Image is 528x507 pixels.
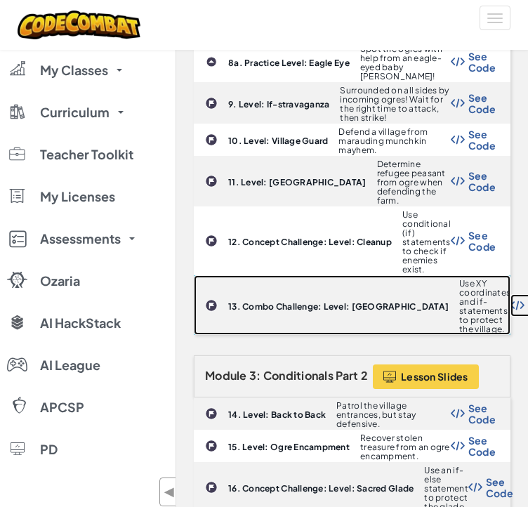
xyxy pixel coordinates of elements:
span: Module [205,368,247,383]
span: See Code [486,476,513,499]
img: Show Code Logo [468,482,482,492]
a: 12. Concept Challenge: Level: Cleanup Use conditional (if) statements to check if enemies exist. ... [194,206,510,275]
p: Spot the ogres with help from an eagle-eyed baby [PERSON_NAME]! [360,44,451,81]
p: Use conditional (if) statements to check if enemies exist. [402,210,451,274]
a: 13. Combo Challenge: Level: [GEOGRAPHIC_DATA] Use XY coordinates and if-statements to protect the... [194,275,510,335]
img: IconChallengeLevel.svg [205,235,218,247]
img: IconChallengeLevel.svg [205,481,218,494]
a: 15. Level: Ogre Encampment Recover stolen treasure from an ogre encampment. Show Code Logo See Code [194,430,510,462]
b: 16. Concept Challenge: Level: Sacred Glade [228,483,414,494]
span: Curriculum [40,106,110,119]
a: 9. Level: If-stravaganza Surrounded on all sides by incoming ogres! Wait for the right time to at... [194,82,510,124]
b: 11. Level: [GEOGRAPHIC_DATA] [228,177,367,187]
p: Surrounded on all sides by incoming ogres! Wait for the right time to attack, then strike! [340,86,450,122]
span: Ozaria [40,275,80,287]
span: See Code [468,230,496,252]
span: Assessments [40,232,121,245]
img: IconChallengeLevel.svg [205,299,218,312]
span: AI HackStack [40,317,121,329]
span: See Code [468,129,496,151]
img: IconChallengeLevel.svg [205,97,218,110]
span: ◀ [164,482,176,502]
p: Defend a village from marauding munchkin mayhem. [338,127,450,154]
img: Show Code Logo [451,409,465,419]
span: My Classes [40,64,108,77]
img: Show Code Logo [451,236,465,246]
b: 14. Level: Back to Back [228,409,326,420]
span: See Code [468,435,496,457]
img: IconChallengeLevel.svg [205,133,218,146]
p: Use XY coordinates and if-statements to protect the village. [459,279,510,334]
img: Show Code Logo [451,135,465,145]
img: Show Code Logo [451,441,465,451]
a: 11. Level: [GEOGRAPHIC_DATA] Determine refugee peasant from ogre when defending the farm. Show Co... [194,156,510,206]
img: Show Code Logo [451,57,465,67]
span: Conditionals Part 2 [263,368,368,383]
img: IconPracticeLevel.svg [206,56,217,67]
a: 10. Level: Village Guard Defend a village from marauding munchkin mayhem. Show Code Logo See Code [194,124,510,156]
b: 12. Concept Challenge: Level: Cleanup [228,237,392,247]
img: Show Code Logo [510,301,524,310]
img: IconChallengeLevel.svg [205,440,218,452]
a: 8a. Practice Level: Eagle Eye Spot the ogres with help from an eagle-eyed baby [PERSON_NAME]! Sho... [194,41,510,82]
span: Lesson Slides [401,371,468,382]
p: Recover stolen treasure from an ogre encampment. [360,433,451,461]
b: 15. Level: Ogre Encampment [228,442,350,452]
b: 8a. Practice Level: Eagle Eye [228,58,350,68]
img: IconChallengeLevel.svg [205,407,218,420]
span: See Code [468,402,496,425]
span: See Code [468,92,496,114]
b: 13. Combo Challenge: Level: [GEOGRAPHIC_DATA] [228,301,449,312]
button: Lesson Slides [373,364,479,389]
p: Patrol the village entrances, but stay defensive. [336,401,450,428]
img: Show Code Logo [451,176,465,186]
span: AI League [40,359,100,371]
span: See Code [468,51,496,73]
span: See Code [468,170,496,192]
span: 3: [249,368,261,383]
span: My Licenses [40,190,115,203]
img: CodeCombat logo [18,11,140,39]
span: Teacher Toolkit [40,148,133,161]
img: Show Code Logo [451,98,465,108]
img: IconChallengeLevel.svg [205,175,218,187]
p: Determine refugee peasant from ogre when defending the farm. [377,159,451,205]
b: 9. Level: If-stravaganza [228,99,329,110]
a: 14. Level: Back to Back Patrol the village entrances, but stay defensive. Show Code Logo See Code [194,397,510,430]
b: 10. Level: Village Guard [228,136,328,146]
